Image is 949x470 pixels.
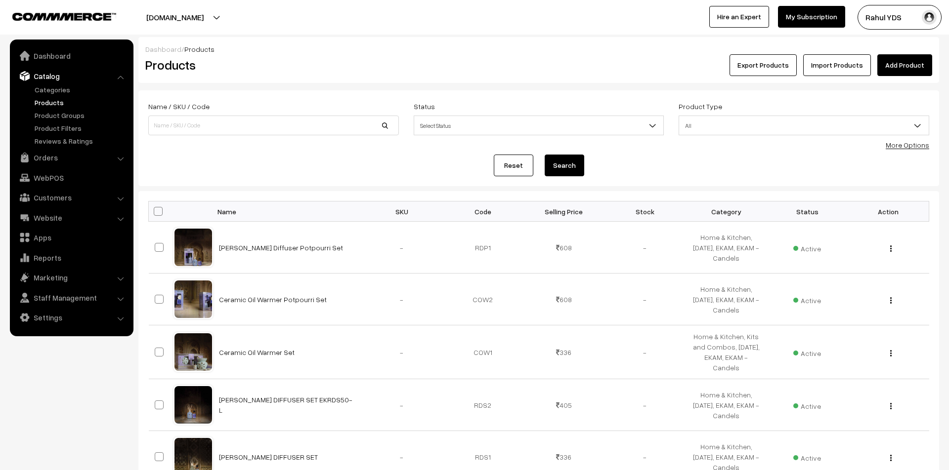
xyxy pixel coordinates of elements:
a: Marketing [12,269,130,286]
td: 608 [523,274,604,325]
a: Staff Management [12,289,130,307]
a: My Subscription [778,6,845,28]
span: All [679,116,929,135]
span: Active [793,450,821,463]
button: Search [545,155,584,176]
th: Stock [604,201,686,222]
th: Selling Price [523,201,604,222]
img: COMMMERCE [12,13,116,20]
a: Categories [32,84,130,95]
img: Menu [890,403,892,409]
td: Home & Kitchen, Kits and Combos, [DATE], EKAM, EKAM - Candels [686,325,767,379]
a: Dashboard [12,47,130,65]
img: Menu [890,350,892,356]
a: Orders [12,149,130,166]
a: Ceramic Oil Warmer Potpourri Set [219,295,327,304]
a: [PERSON_NAME] DIFFUSER SET [219,453,318,461]
a: [PERSON_NAME] Diffuser Potpourri Set [219,243,343,252]
label: Name / SKU / Code [148,101,210,112]
td: - [361,325,442,379]
th: Code [442,201,523,222]
td: 608 [523,222,604,274]
span: Active [793,293,821,306]
div: / [145,44,932,54]
span: Active [793,346,821,358]
th: Name [213,201,361,222]
span: Active [793,398,821,411]
a: Products [32,97,130,108]
h2: Products [145,57,398,73]
td: - [604,222,686,274]
a: WebPOS [12,169,130,187]
a: Apps [12,229,130,246]
a: Customers [12,189,130,206]
span: All [679,117,929,134]
a: More Options [886,141,929,149]
label: Status [414,101,435,112]
a: Add Product [877,54,932,76]
a: Reports [12,249,130,267]
th: Action [848,201,929,222]
td: RDP1 [442,222,523,274]
td: Home & Kitchen, [DATE], EKAM, EKAM - Candels [686,274,767,325]
a: Dashboard [145,45,181,53]
td: COW1 [442,325,523,379]
a: Product Groups [32,110,130,120]
th: Category [686,201,767,222]
a: [PERSON_NAME] DIFFUSER SET EKRDS50-L [219,395,352,414]
img: user [922,10,937,25]
td: - [604,325,686,379]
a: Reset [494,155,533,176]
a: Product Filters [32,123,130,133]
td: 336 [523,325,604,379]
a: Website [12,209,130,227]
td: - [604,274,686,325]
label: Product Type [679,101,722,112]
td: Home & Kitchen, [DATE], EKAM, EKAM - Candels [686,379,767,431]
a: Catalog [12,67,130,85]
input: Name / SKU / Code [148,116,399,135]
td: - [361,379,442,431]
span: Active [793,241,821,254]
td: - [361,222,442,274]
a: COMMMERCE [12,10,99,22]
button: Export Products [730,54,797,76]
th: Status [767,201,848,222]
img: Menu [890,455,892,461]
td: COW2 [442,274,523,325]
a: Settings [12,309,130,326]
span: Select Status [414,116,664,135]
a: Import Products [803,54,871,76]
td: RDS2 [442,379,523,431]
th: SKU [361,201,442,222]
button: [DOMAIN_NAME] [112,5,238,30]
button: Rahul YDS [858,5,942,30]
a: Hire an Expert [709,6,769,28]
td: - [361,274,442,325]
img: Menu [890,245,892,252]
td: 405 [523,379,604,431]
span: Select Status [414,117,664,134]
img: Menu [890,297,892,304]
td: Home & Kitchen, [DATE], EKAM, EKAM - Candels [686,222,767,274]
a: Reviews & Ratings [32,136,130,146]
td: - [604,379,686,431]
a: Ceramic Oil Warmer Set [219,348,295,356]
span: Products [184,45,215,53]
